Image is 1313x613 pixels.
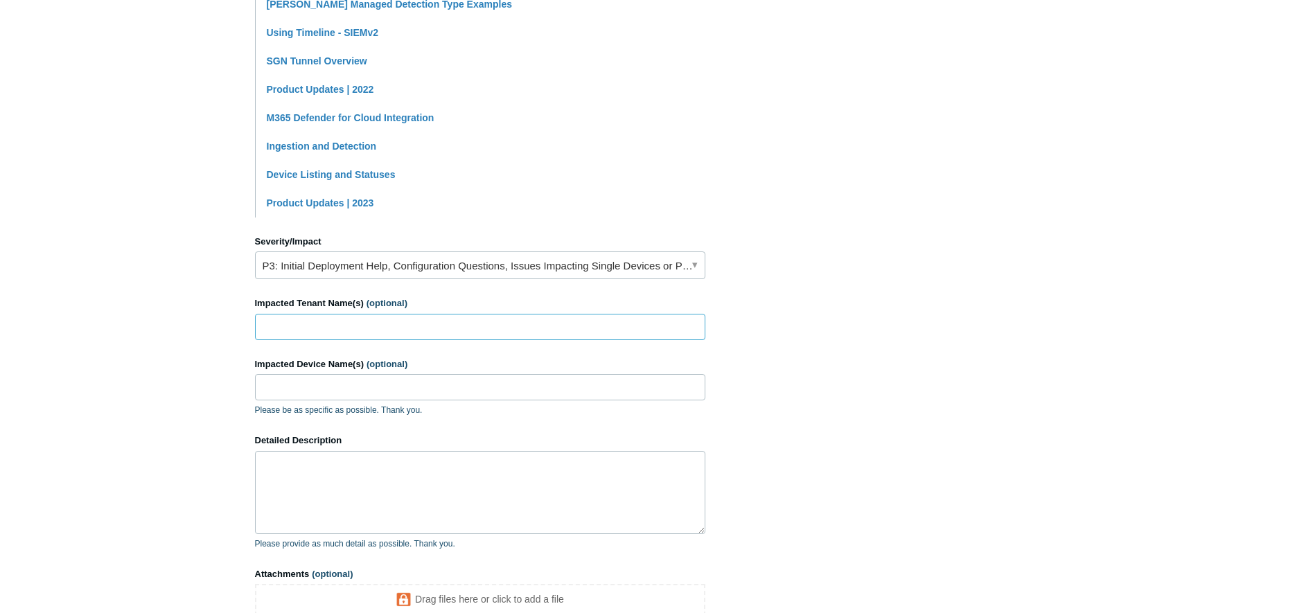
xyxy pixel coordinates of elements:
p: Please be as specific as possible. Thank you. [255,404,705,416]
span: (optional) [367,298,407,308]
label: Severity/Impact [255,235,705,249]
a: P3: Initial Deployment Help, Configuration Questions, Issues Impacting Single Devices or Past Out... [255,251,705,279]
label: Impacted Device Name(s) [255,357,705,371]
label: Attachments [255,567,705,581]
label: Detailed Description [255,434,705,447]
a: Ingestion and Detection [267,141,377,152]
p: Please provide as much detail as possible. Thank you. [255,538,705,550]
a: M365 Defender for Cloud Integration [267,112,434,123]
label: Impacted Tenant Name(s) [255,296,705,310]
a: Product Updates | 2022 [267,84,374,95]
a: SGN Tunnel Overview [267,55,367,66]
a: Product Updates | 2023 [267,197,374,208]
a: Device Listing and Statuses [267,169,396,180]
span: (optional) [312,569,353,579]
a: Using Timeline - SIEMv2 [267,27,379,38]
span: (optional) [367,359,407,369]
